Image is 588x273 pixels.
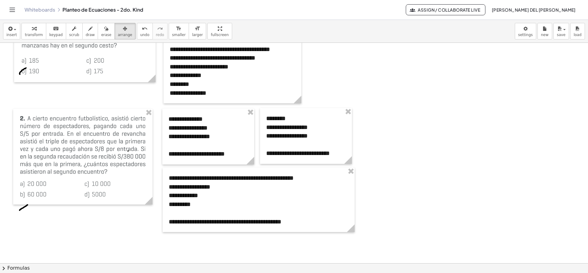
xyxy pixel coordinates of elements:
[207,23,232,39] button: fullscreen
[6,33,17,37] span: insert
[194,25,200,32] i: format_size
[487,4,581,15] button: [PERSON_NAME] DEL [PERSON_NAME]
[82,23,98,39] button: draw
[49,33,63,37] span: keypad
[192,33,203,37] span: larger
[176,25,182,32] i: format_size
[69,33,79,37] span: scrub
[557,33,565,37] span: save
[140,33,149,37] span: undo
[86,33,95,37] span: draw
[406,4,486,15] button: Assign / Collaborate Live
[24,7,55,13] a: Whiteboards
[115,23,136,39] button: arrange
[518,33,533,37] span: settings
[492,7,576,13] span: [PERSON_NAME] DEL [PERSON_NAME]
[411,7,481,13] span: Assign / Collaborate Live
[157,25,163,32] i: redo
[137,23,153,39] button: undoundo
[53,25,59,32] i: keyboard
[153,23,168,39] button: redoredo
[142,25,148,32] i: undo
[3,23,20,39] button: insert
[189,23,206,39] button: format_sizelarger
[118,33,132,37] span: arrange
[211,33,228,37] span: fullscreen
[574,33,582,37] span: load
[98,23,115,39] button: erase
[46,23,66,39] button: keyboardkeypad
[541,33,548,37] span: new
[169,23,189,39] button: format_sizesmaller
[553,23,569,39] button: save
[7,5,17,15] button: Toggle navigation
[156,33,164,37] span: redo
[515,23,536,39] button: settings
[172,33,186,37] span: smaller
[101,33,111,37] span: erase
[537,23,552,39] button: new
[66,23,83,39] button: scrub
[25,33,43,37] span: transform
[570,23,585,39] button: load
[21,23,46,39] button: transform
